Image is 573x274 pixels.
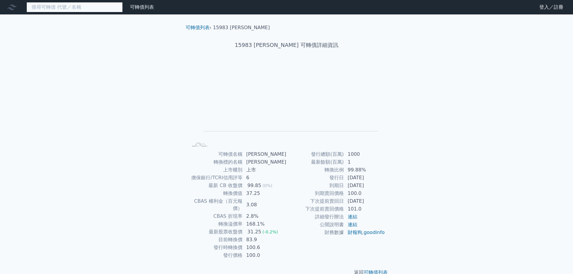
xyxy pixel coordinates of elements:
[246,228,263,236] div: 31.25
[188,212,243,220] td: CBAS 折現率
[344,150,385,158] td: 1000
[344,229,385,236] td: ,
[287,150,344,158] td: 發行總額(百萬)
[344,205,385,213] td: 101.0
[262,229,278,234] span: (-0.2%)
[243,166,287,174] td: 上市
[287,174,344,182] td: 發行日
[213,24,270,31] li: 15983 [PERSON_NAME]
[188,189,243,197] td: 轉換價值
[534,2,568,12] a: 登入／註冊
[543,245,573,274] div: 聊天小工具
[188,228,243,236] td: 最新股票收盤價
[287,158,344,166] td: 最新餘額(百萬)
[26,2,123,12] input: 搜尋可轉債 代號／名稱
[243,150,287,158] td: [PERSON_NAME]
[344,189,385,197] td: 100.0
[543,245,573,274] iframe: Chat Widget
[243,212,287,220] td: 2.8%
[287,229,344,236] td: 財務數據
[130,4,154,10] a: 可轉債列表
[287,205,344,213] td: 下次提前賣回價格
[188,236,243,244] td: 目前轉換價
[243,158,287,166] td: [PERSON_NAME]
[348,222,357,227] a: 連結
[344,166,385,174] td: 99.88%
[188,197,243,212] td: CBAS 權利金（百元報價）
[287,166,344,174] td: 轉換比例
[181,41,393,49] h1: 15983 [PERSON_NAME] 可轉債詳細資訊
[243,220,287,228] td: 168.1%
[188,158,243,166] td: 轉換標的名稱
[188,166,243,174] td: 上市櫃別
[243,174,287,182] td: 6
[262,183,272,188] span: (0%)
[344,158,385,166] td: 1
[198,68,378,140] g: Chart
[243,244,287,251] td: 100.6
[344,174,385,182] td: [DATE]
[243,236,287,244] td: 83.9
[243,251,287,259] td: 100.0
[188,182,243,189] td: 最新 CB 收盤價
[188,174,243,182] td: 擔保銀行/TCRI信用評等
[188,220,243,228] td: 轉換溢價率
[243,189,287,197] td: 37.25
[188,244,243,251] td: 發行時轉換價
[287,189,344,197] td: 到期賣回價格
[348,214,357,220] a: 連結
[287,221,344,229] td: 公開說明書
[246,182,263,189] div: 99.85
[348,229,362,235] a: 財報狗
[344,197,385,205] td: [DATE]
[287,182,344,189] td: 到期日
[188,251,243,259] td: 發行價格
[287,213,344,221] td: 詳細發行辦法
[186,24,211,31] li: ›
[287,197,344,205] td: 下次提前賣回日
[186,25,210,30] a: 可轉債列表
[243,197,287,212] td: 3.08
[344,182,385,189] td: [DATE]
[188,150,243,158] td: 可轉債名稱
[364,229,385,235] a: goodinfo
